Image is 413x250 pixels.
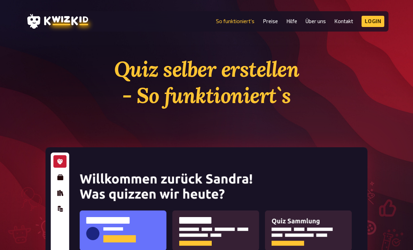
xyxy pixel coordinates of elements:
a: Login [362,16,385,27]
h1: Quiz selber erstellen - So funktioniert`s [45,56,367,109]
a: Hilfe [286,18,297,24]
a: So funktioniert's [216,18,254,24]
a: Kontakt [334,18,353,24]
a: Preise [263,18,278,24]
a: Über uns [306,18,326,24]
